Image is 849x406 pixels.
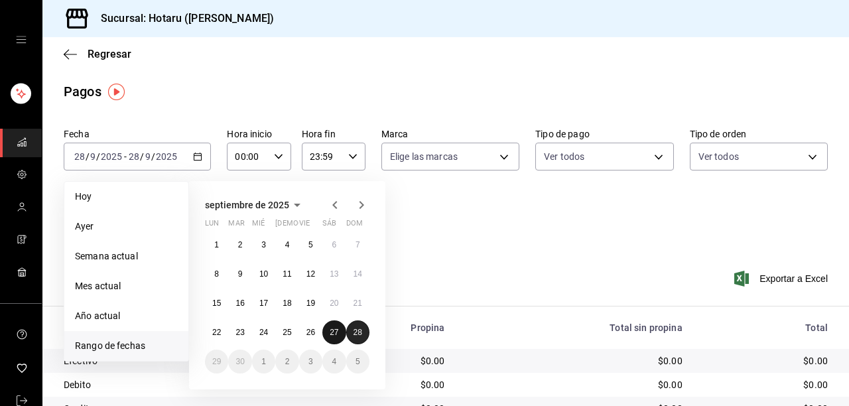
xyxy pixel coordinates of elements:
span: Regresar [88,48,131,60]
button: 13 de septiembre de 2025 [322,262,346,286]
abbr: 4 de octubre de 2025 [332,357,336,366]
abbr: 1 de septiembre de 2025 [214,240,219,249]
abbr: sábado [322,219,336,233]
abbr: 20 de septiembre de 2025 [330,299,338,308]
button: 9 de septiembre de 2025 [228,262,251,286]
abbr: 7 de septiembre de 2025 [356,240,360,249]
abbr: 19 de septiembre de 2025 [306,299,315,308]
abbr: 9 de septiembre de 2025 [238,269,243,279]
abbr: jueves [275,219,354,233]
button: 28 de septiembre de 2025 [346,320,369,344]
div: $0.00 [704,378,828,391]
input: ---- [100,151,123,162]
button: 4 de septiembre de 2025 [275,233,298,257]
button: 7 de septiembre de 2025 [346,233,369,257]
div: $0.00 [466,378,682,391]
button: 21 de septiembre de 2025 [346,291,369,315]
button: 5 de octubre de 2025 [346,350,369,373]
span: / [151,151,155,162]
span: / [86,151,90,162]
abbr: 26 de septiembre de 2025 [306,328,315,337]
abbr: lunes [205,219,219,233]
abbr: 1 de octubre de 2025 [261,357,266,366]
abbr: 5 de octubre de 2025 [356,357,360,366]
abbr: 12 de septiembre de 2025 [306,269,315,279]
h3: Sucursal: Hotaru ([PERSON_NAME]) [90,11,274,27]
button: septiembre de 2025 [205,197,305,213]
span: Hoy [75,190,178,204]
abbr: 14 de septiembre de 2025 [354,269,362,279]
button: 20 de septiembre de 2025 [322,291,346,315]
button: 8 de septiembre de 2025 [205,262,228,286]
button: 16 de septiembre de 2025 [228,291,251,315]
abbr: 11 de septiembre de 2025 [283,269,291,279]
img: Tooltip marker [108,84,125,100]
button: 14 de septiembre de 2025 [346,262,369,286]
span: Ver todos [698,150,739,163]
button: 4 de octubre de 2025 [322,350,346,373]
button: 3 de septiembre de 2025 [252,233,275,257]
button: 22 de septiembre de 2025 [205,320,228,344]
span: Mes actual [75,279,178,293]
button: 6 de septiembre de 2025 [322,233,346,257]
div: $0.00 [466,354,682,368]
abbr: 25 de septiembre de 2025 [283,328,291,337]
input: -- [74,151,86,162]
div: $0.00 [704,354,828,368]
abbr: 4 de septiembre de 2025 [285,240,290,249]
abbr: 16 de septiembre de 2025 [235,299,244,308]
abbr: 2 de octubre de 2025 [285,357,290,366]
button: 3 de octubre de 2025 [299,350,322,373]
abbr: 30 de septiembre de 2025 [235,357,244,366]
button: 26 de septiembre de 2025 [299,320,322,344]
button: 27 de septiembre de 2025 [322,320,346,344]
abbr: 27 de septiembre de 2025 [330,328,338,337]
abbr: 24 de septiembre de 2025 [259,328,268,337]
abbr: miércoles [252,219,265,233]
button: 11 de septiembre de 2025 [275,262,298,286]
span: - [124,151,127,162]
button: 1 de octubre de 2025 [252,350,275,373]
span: Rango de fechas [75,339,178,353]
abbr: 28 de septiembre de 2025 [354,328,362,337]
span: Elige las marcas [390,150,458,163]
div: Total sin propina [466,322,682,333]
div: Total [704,322,828,333]
button: 5 de septiembre de 2025 [299,233,322,257]
abbr: martes [228,219,244,233]
button: open drawer [16,34,27,45]
button: 30 de septiembre de 2025 [228,350,251,373]
div: Pagos [64,82,101,101]
button: 15 de septiembre de 2025 [205,291,228,315]
input: -- [90,151,96,162]
label: Hora inicio [227,129,291,139]
input: -- [145,151,151,162]
abbr: 6 de septiembre de 2025 [332,240,336,249]
button: 29 de septiembre de 2025 [205,350,228,373]
abbr: 23 de septiembre de 2025 [235,328,244,337]
abbr: 21 de septiembre de 2025 [354,299,362,308]
abbr: 18 de septiembre de 2025 [283,299,291,308]
abbr: 3 de septiembre de 2025 [261,240,266,249]
abbr: 15 de septiembre de 2025 [212,299,221,308]
button: 23 de septiembre de 2025 [228,320,251,344]
label: Marca [381,129,519,139]
abbr: domingo [346,219,363,233]
button: 12 de septiembre de 2025 [299,262,322,286]
span: Ver todos [544,150,584,163]
button: Exportar a Excel [737,271,828,287]
button: 18 de septiembre de 2025 [275,291,298,315]
span: Ayer [75,220,178,234]
label: Hora fin [302,129,365,139]
input: -- [128,151,140,162]
input: ---- [155,151,178,162]
abbr: viernes [299,219,310,233]
button: 25 de septiembre de 2025 [275,320,298,344]
button: 2 de septiembre de 2025 [228,233,251,257]
label: Tipo de pago [535,129,673,139]
span: / [140,151,144,162]
abbr: 2 de septiembre de 2025 [238,240,243,249]
button: Regresar [64,48,131,60]
span: / [96,151,100,162]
